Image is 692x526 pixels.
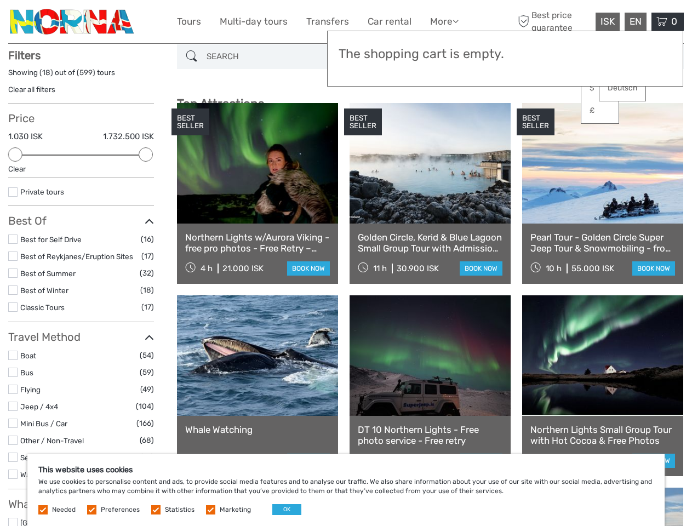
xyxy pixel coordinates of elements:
[306,14,349,30] a: Transfers
[571,264,614,273] div: 55.000 ISK
[20,385,41,394] a: Flying
[202,47,333,66] input: SEARCH
[344,108,382,136] div: BEST SELLER
[8,67,154,84] div: Showing ( ) out of ( ) tours
[581,101,619,121] a: £
[8,164,154,174] div: Clear
[136,400,154,413] span: (104)
[358,424,502,447] a: DT 10 Northern Lights - Free photo service - Free retry
[287,454,330,468] a: book now
[515,9,593,33] span: Best price guarantee
[177,14,201,30] a: Tours
[140,366,154,379] span: (59)
[373,264,387,273] span: 11 h
[358,232,502,254] a: Golden Circle, Kerid & Blue Lagoon Small Group Tour with Admission Ticket
[8,85,55,94] a: Clear all filters
[8,8,137,35] img: 3202-b9b3bc54-fa5a-4c2d-a914-9444aec66679_logo_small.png
[140,383,154,396] span: (49)
[27,454,665,526] div: We use cookies to personalise content and ads, to provide social media features and to analyse ou...
[397,264,439,273] div: 30.900 ISK
[52,505,76,514] label: Needed
[8,49,41,62] strong: Filters
[430,14,459,30] a: More
[517,108,554,136] div: BEST SELLER
[220,505,251,514] label: Marketing
[8,112,154,125] h3: Price
[140,267,154,279] span: (32)
[546,264,562,273] span: 10 h
[670,16,679,27] span: 0
[530,232,675,254] a: Pearl Tour - Golden Circle Super Jeep Tour & Snowmobiling - from [GEOGRAPHIC_DATA]
[136,417,154,430] span: (166)
[185,424,330,435] a: Whale Watching
[460,454,502,468] a: book now
[222,264,264,273] div: 21.000 ISK
[15,19,124,28] p: We're away right now. Please check back later!
[38,465,654,474] h5: This website uses cookies
[140,284,154,296] span: (18)
[42,67,50,78] label: 18
[20,187,64,196] a: Private tours
[20,269,76,278] a: Best of Summer
[632,261,675,276] a: book now
[20,286,68,295] a: Best of Winter
[339,47,672,62] h3: The shopping cart is empty.
[625,13,647,31] div: EN
[101,505,140,514] label: Preferences
[20,351,36,360] a: Boat
[171,108,209,136] div: BEST SELLER
[126,17,139,30] button: Open LiveChat chat widget
[460,261,502,276] a: book now
[20,419,67,428] a: Mini Bus / Car
[220,14,288,30] a: Multi-day tours
[140,349,154,362] span: (54)
[530,424,675,447] a: Northern Lights Small Group Tour with Hot Cocoa & Free Photos
[20,252,133,261] a: Best of Reykjanes/Eruption Sites
[20,453,55,462] a: Self-Drive
[103,131,154,142] label: 1.732.500 ISK
[140,434,154,447] span: (68)
[141,250,154,262] span: (17)
[20,235,82,244] a: Best for Self Drive
[8,131,43,142] label: 1.030 ISK
[368,14,411,30] a: Car rental
[8,214,154,227] h3: Best Of
[8,330,154,344] h3: Travel Method
[20,368,33,377] a: Bus
[20,470,46,479] a: Walking
[177,96,264,111] b: Top Attractions
[79,67,93,78] label: 599
[632,454,675,468] a: book now
[141,233,154,245] span: (16)
[20,436,84,445] a: Other / Non-Travel
[165,505,195,514] label: Statistics
[20,303,65,312] a: Classic Tours
[8,498,154,511] h3: What do you want to see?
[141,301,154,313] span: (17)
[601,16,615,27] span: ISK
[272,504,301,515] button: OK
[599,78,645,98] a: Deutsch
[581,78,619,98] a: $
[201,264,213,273] span: 4 h
[20,402,58,411] a: Jeep / 4x4
[185,232,330,254] a: Northern Lights w/Aurora Viking - free pro photos - Free Retry – minibus
[140,451,154,464] span: (81)
[287,261,330,276] a: book now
